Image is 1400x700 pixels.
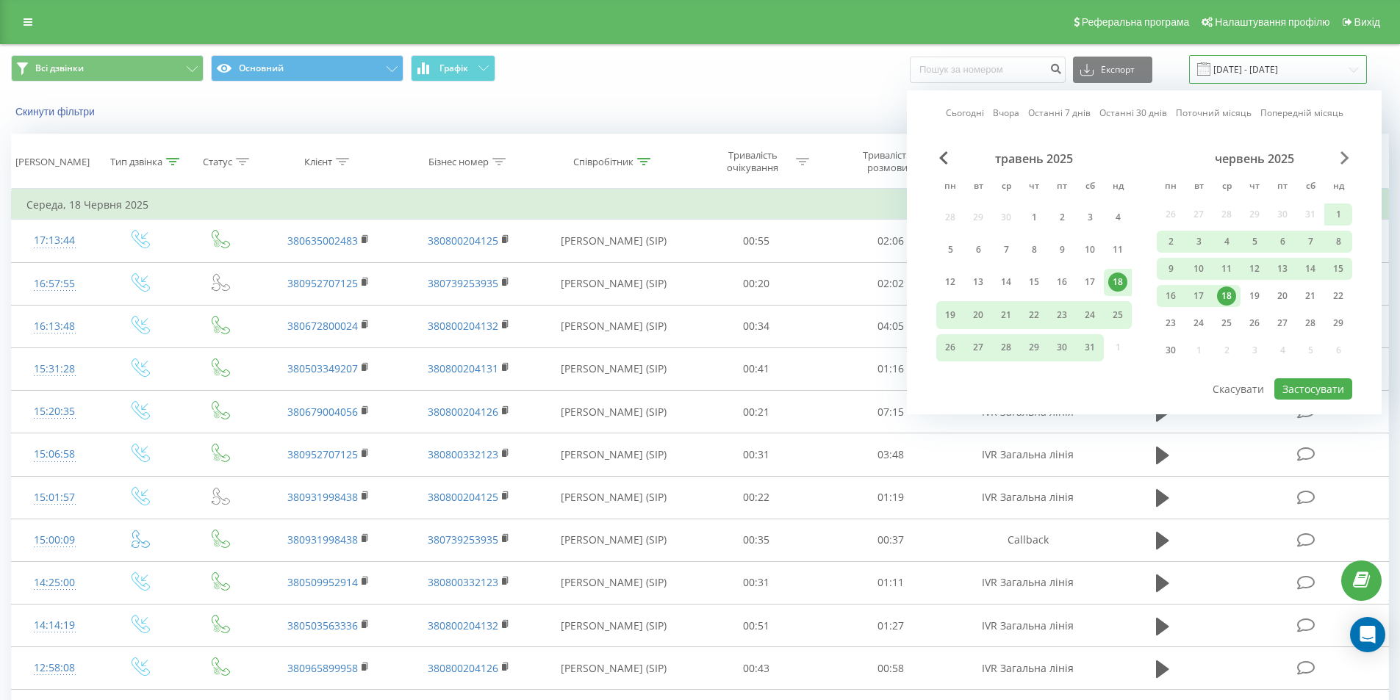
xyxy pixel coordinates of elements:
td: [PERSON_NAME] (SIP) [539,262,689,305]
div: ср 14 трав 2025 р. [992,269,1020,296]
div: 16:57:55 [26,270,83,298]
div: 24 [1189,314,1208,333]
abbr: середа [995,176,1017,198]
div: 23 [1161,314,1180,333]
div: ср 21 трав 2025 р. [992,301,1020,328]
td: 00:37 [824,519,958,561]
div: 17:13:44 [26,226,83,255]
td: [PERSON_NAME] (SIP) [539,305,689,347]
div: нд 15 черв 2025 р. [1324,258,1352,280]
div: 20 [969,306,988,325]
div: 6 [969,240,988,259]
div: пт 16 трав 2025 р. [1048,269,1076,296]
div: Клієнт [304,156,332,168]
div: 14:25:00 [26,569,83,597]
div: 28 [997,338,1016,357]
button: Експорт [1073,57,1152,83]
td: Callback [958,519,1097,561]
div: чт 26 черв 2025 р. [1241,312,1268,334]
div: вт 3 черв 2025 р. [1185,231,1213,253]
div: 10 [1189,259,1208,278]
div: 7 [1301,232,1320,251]
a: 380952707125 [287,447,358,461]
div: сб 31 трав 2025 р. [1076,334,1104,361]
div: 8 [1024,240,1044,259]
div: 7 [997,240,1016,259]
div: 1 [1024,208,1044,227]
div: нд 4 трав 2025 р. [1104,203,1132,231]
a: 380503563336 [287,618,358,632]
span: Previous Month [939,151,948,165]
div: пт 27 черв 2025 р. [1268,312,1296,334]
div: 25 [1108,306,1127,325]
abbr: понеділок [1160,176,1182,198]
div: чт 29 трав 2025 р. [1020,334,1048,361]
td: 00:34 [689,305,824,347]
div: [PERSON_NAME] [15,156,90,168]
div: 8 [1329,232,1348,251]
span: Налаштування профілю [1215,16,1329,28]
a: 380931998438 [287,490,358,504]
div: ср 18 черв 2025 р. [1213,285,1241,307]
a: 380739253935 [428,533,498,546]
div: вт 13 трав 2025 р. [964,269,992,296]
div: 29 [1024,338,1044,357]
div: 9 [1161,259,1180,278]
div: пт 23 трав 2025 р. [1048,301,1076,328]
a: 380672800024 [287,319,358,333]
div: 15:31:28 [26,355,83,383]
div: сб 21 черв 2025 р. [1296,285,1324,307]
td: 00:31 [689,433,824,476]
div: 16 [1161,286,1180,306]
div: сб 17 трав 2025 р. [1076,269,1104,296]
td: 00:55 [689,220,824,262]
div: 2 [1052,208,1071,227]
div: чт 19 черв 2025 р. [1241,285,1268,307]
abbr: субота [1079,176,1101,198]
a: 380679004056 [287,405,358,419]
a: 380965899958 [287,661,358,675]
td: 02:06 [824,220,958,262]
div: 16:13:48 [26,312,83,341]
td: [PERSON_NAME] (SIP) [539,519,689,561]
a: 380800204126 [428,661,498,675]
div: чт 5 черв 2025 р. [1241,231,1268,253]
div: чт 15 трав 2025 р. [1020,269,1048,296]
div: пн 19 трав 2025 р. [936,301,964,328]
div: 1 [1329,205,1348,224]
div: 18 [1108,273,1127,292]
td: 00:35 [689,519,824,561]
div: травень 2025 [936,151,1132,166]
div: чт 22 трав 2025 р. [1020,301,1048,328]
button: Скинути фільтри [11,105,102,118]
td: [PERSON_NAME] (SIP) [539,476,689,519]
td: 00:51 [689,605,824,647]
div: вт 6 трав 2025 р. [964,236,992,263]
td: 00:58 [824,647,958,690]
td: 01:27 [824,605,958,647]
button: Графік [411,55,495,82]
div: 6 [1273,232,1292,251]
div: 12 [941,273,960,292]
div: чт 8 трав 2025 р. [1020,236,1048,263]
a: 380800204131 [428,361,498,375]
div: 24 [1080,306,1099,325]
div: 15 [1024,273,1044,292]
div: пт 13 черв 2025 р. [1268,258,1296,280]
td: 01:19 [824,476,958,519]
a: 380800204132 [428,319,498,333]
a: 380800204132 [428,618,498,632]
a: Останні 30 днів [1099,106,1167,120]
span: Next Month [1340,151,1349,165]
abbr: вівторок [967,176,989,198]
span: Графік [439,63,468,73]
td: 00:20 [689,262,824,305]
abbr: неділя [1107,176,1129,198]
div: чт 1 трав 2025 р. [1020,203,1048,231]
a: 380739253935 [428,276,498,290]
td: IVR Загальна лінія [958,605,1097,647]
a: 380931998438 [287,533,358,546]
div: пн 23 черв 2025 р. [1157,312,1185,334]
div: пн 9 черв 2025 р. [1157,258,1185,280]
div: 4 [1217,232,1236,251]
